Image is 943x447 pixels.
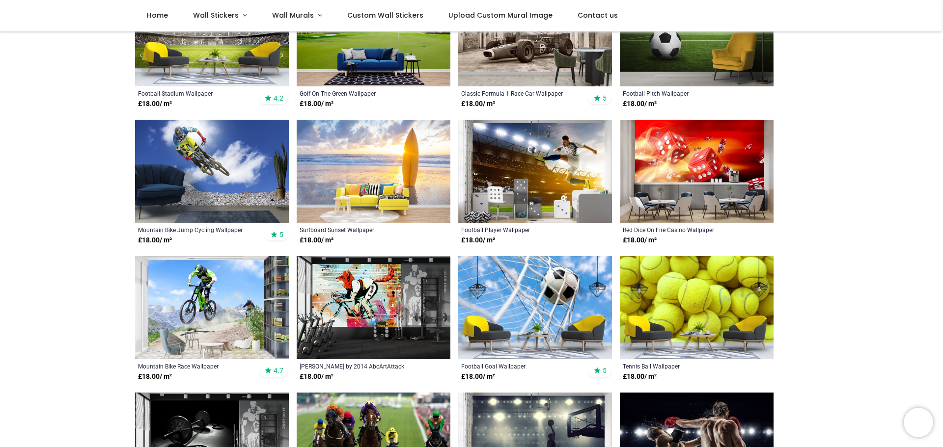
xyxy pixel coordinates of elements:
[623,236,657,245] strong: £ 18.00 / m²
[300,362,418,370] a: [PERSON_NAME] by 2014 AbcArtAttack
[578,10,618,20] span: Contact us
[147,10,168,20] span: Home
[623,99,657,109] strong: £ 18.00 / m²
[347,10,423,20] span: Custom Wall Stickers
[138,89,256,97] a: Football Stadium Wallpaper
[623,362,741,370] a: Tennis Ball Wallpaper
[138,372,172,382] strong: £ 18.00 / m²
[461,362,580,370] a: Football Goal Wallpaper
[138,226,256,234] a: Mountain Bike Jump Cycling Wallpaper
[300,236,333,245] strong: £ 18.00 / m²
[904,408,933,437] iframe: Brevo live chat
[300,99,333,109] strong: £ 18.00 / m²
[272,10,314,20] span: Wall Murals
[461,236,495,245] strong: £ 18.00 / m²
[297,120,450,223] img: Surfboard Sunset Wall Mural Wallpaper
[300,372,333,382] strong: £ 18.00 / m²
[461,89,580,97] a: Classic Formula 1 Race Car Wallpaper
[603,94,607,103] span: 5
[603,366,607,375] span: 5
[623,372,657,382] strong: £ 18.00 / m²
[138,236,172,245] strong: £ 18.00 / m²
[274,94,283,103] span: 4.2
[300,226,418,234] a: Surfboard Sunset Wallpaper
[138,99,172,109] strong: £ 18.00 / m²
[461,99,495,109] strong: £ 18.00 / m²
[138,362,256,370] a: Mountain Bike Race Wallpaper
[458,120,612,223] img: Football Player Wall Mural Wallpaper
[623,226,741,234] a: Red Dice On Fire Casino Wallpaper
[461,372,495,382] strong: £ 18.00 / m²
[279,230,283,239] span: 5
[620,256,774,359] img: Tennis Ball Wall Mural Wallpaper - Mod2
[274,366,283,375] span: 4.7
[135,120,289,223] img: Mountain Bike Jump Cycling Wall Mural Wallpaper
[620,120,774,223] img: Red Dice On Fire Casino Wall Mural Wallpaper
[458,256,612,359] img: Football Goal Wall Mural Wallpaper
[193,10,239,20] span: Wall Stickers
[461,226,580,234] a: Football Player Wallpaper
[297,256,450,359] img: Le Fox Wall Mural by 2014 AbcArtAttack
[300,89,418,97] a: Golf On The Green Wallpaper
[623,89,741,97] a: Football Pitch Wallpaper
[448,10,553,20] span: Upload Custom Mural Image
[135,256,289,359] img: Mountain Bike Race Wall Mural Wallpaper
